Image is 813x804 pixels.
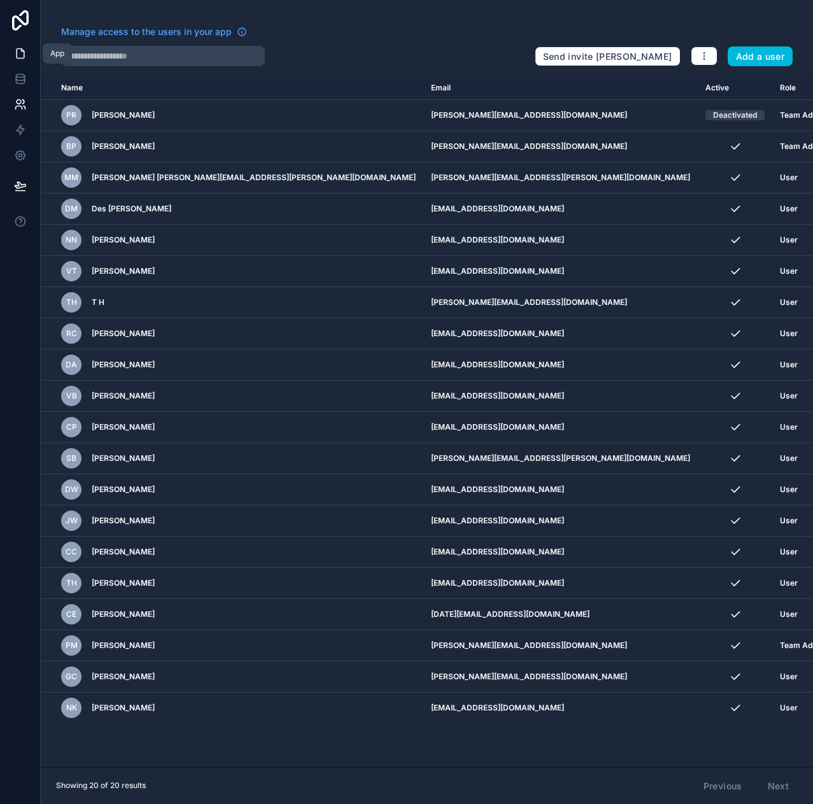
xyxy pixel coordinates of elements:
[66,110,76,120] span: PR
[423,287,698,318] td: [PERSON_NAME][EMAIL_ADDRESS][DOMAIN_NAME]
[41,76,423,100] th: Name
[423,162,698,194] td: [PERSON_NAME][EMAIL_ADDRESS][PERSON_NAME][DOMAIN_NAME]
[780,266,798,276] span: User
[66,328,77,339] span: RC
[423,318,698,349] td: [EMAIL_ADDRESS][DOMAIN_NAME]
[66,609,76,619] span: CE
[423,568,698,599] td: [EMAIL_ADDRESS][DOMAIN_NAME]
[92,516,155,526] span: [PERSON_NAME]
[780,297,798,307] span: User
[92,422,155,432] span: [PERSON_NAME]
[423,537,698,568] td: [EMAIL_ADDRESS][DOMAIN_NAME]
[92,640,155,651] span: [PERSON_NAME]
[50,48,64,59] div: App
[56,780,146,791] span: Showing 20 of 20 results
[423,100,698,131] td: [PERSON_NAME][EMAIL_ADDRESS][DOMAIN_NAME]
[780,578,798,588] span: User
[780,391,798,401] span: User
[66,360,77,370] span: DA
[92,703,155,713] span: [PERSON_NAME]
[423,225,698,256] td: [EMAIL_ADDRESS][DOMAIN_NAME]
[64,173,78,183] span: Mm
[65,484,78,495] span: DW
[92,110,155,120] span: [PERSON_NAME]
[780,703,798,713] span: User
[780,484,798,495] span: User
[92,360,155,370] span: [PERSON_NAME]
[423,131,698,162] td: [PERSON_NAME][EMAIL_ADDRESS][DOMAIN_NAME]
[423,194,698,225] td: [EMAIL_ADDRESS][DOMAIN_NAME]
[423,256,698,287] td: [EMAIL_ADDRESS][DOMAIN_NAME]
[66,141,76,152] span: BP
[92,453,155,463] span: [PERSON_NAME]
[92,328,155,339] span: [PERSON_NAME]
[66,266,77,276] span: VT
[65,204,78,214] span: DM
[92,578,155,588] span: [PERSON_NAME]
[423,349,698,381] td: [EMAIL_ADDRESS][DOMAIN_NAME]
[780,235,798,245] span: User
[66,578,77,588] span: TH
[92,297,104,307] span: T H
[66,453,76,463] span: SB
[66,391,77,401] span: VB
[92,484,155,495] span: [PERSON_NAME]
[423,412,698,443] td: [EMAIL_ADDRESS][DOMAIN_NAME]
[66,703,77,713] span: NK
[780,453,798,463] span: User
[423,381,698,412] td: [EMAIL_ADDRESS][DOMAIN_NAME]
[61,25,232,38] span: Manage access to the users in your app
[423,599,698,630] td: [DATE][EMAIL_ADDRESS][DOMAIN_NAME]
[728,46,793,67] button: Add a user
[423,505,698,537] td: [EMAIL_ADDRESS][DOMAIN_NAME]
[423,474,698,505] td: [EMAIL_ADDRESS][DOMAIN_NAME]
[61,25,247,38] a: Manage access to the users in your app
[66,422,77,432] span: CP
[423,630,698,661] td: [PERSON_NAME][EMAIL_ADDRESS][DOMAIN_NAME]
[780,328,798,339] span: User
[423,693,698,724] td: [EMAIL_ADDRESS][DOMAIN_NAME]
[92,266,155,276] span: [PERSON_NAME]
[66,547,77,557] span: CC
[780,422,798,432] span: User
[423,76,698,100] th: Email
[698,76,772,100] th: Active
[92,672,155,682] span: [PERSON_NAME]
[92,235,155,245] span: [PERSON_NAME]
[780,173,798,183] span: User
[66,297,77,307] span: TH
[423,661,698,693] td: [PERSON_NAME][EMAIL_ADDRESS][DOMAIN_NAME]
[92,204,171,214] span: Des [PERSON_NAME]
[66,516,78,526] span: JW
[780,672,798,682] span: User
[780,516,798,526] span: User
[92,391,155,401] span: [PERSON_NAME]
[92,173,416,183] span: [PERSON_NAME] [PERSON_NAME][EMAIL_ADDRESS][PERSON_NAME][DOMAIN_NAME]
[535,46,681,67] button: Send invite [PERSON_NAME]
[780,609,798,619] span: User
[92,609,155,619] span: [PERSON_NAME]
[92,547,155,557] span: [PERSON_NAME]
[66,235,77,245] span: NN
[713,110,757,120] div: Deactivated
[66,640,78,651] span: PM
[66,672,77,682] span: GC
[423,443,698,474] td: [PERSON_NAME][EMAIL_ADDRESS][PERSON_NAME][DOMAIN_NAME]
[780,547,798,557] span: User
[780,360,798,370] span: User
[41,76,813,767] div: scrollable content
[780,204,798,214] span: User
[92,141,155,152] span: [PERSON_NAME]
